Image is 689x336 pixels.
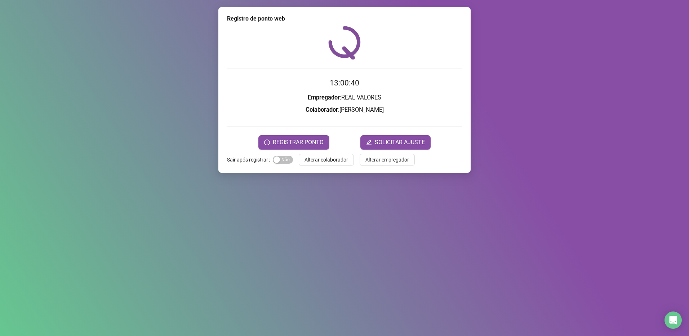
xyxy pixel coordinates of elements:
time: 13:00:40 [330,79,359,87]
h3: : REAL VALORES [227,93,462,102]
div: Registro de ponto web [227,14,462,23]
div: Open Intercom Messenger [664,311,682,329]
span: Alterar empregador [365,156,409,164]
button: REGISTRAR PONTO [258,135,329,150]
span: Alterar colaborador [305,156,348,164]
img: QRPoint [328,26,361,59]
span: SOLICITAR AJUSTE [375,138,425,147]
strong: Empregador [308,94,340,101]
button: Alterar colaborador [299,154,354,165]
button: editSOLICITAR AJUSTE [360,135,431,150]
span: clock-circle [264,140,270,145]
span: edit [366,140,372,145]
strong: Colaborador [306,106,338,113]
button: Alterar empregador [360,154,415,165]
label: Sair após registrar [227,154,273,165]
span: REGISTRAR PONTO [273,138,324,147]
h3: : [PERSON_NAME] [227,105,462,115]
